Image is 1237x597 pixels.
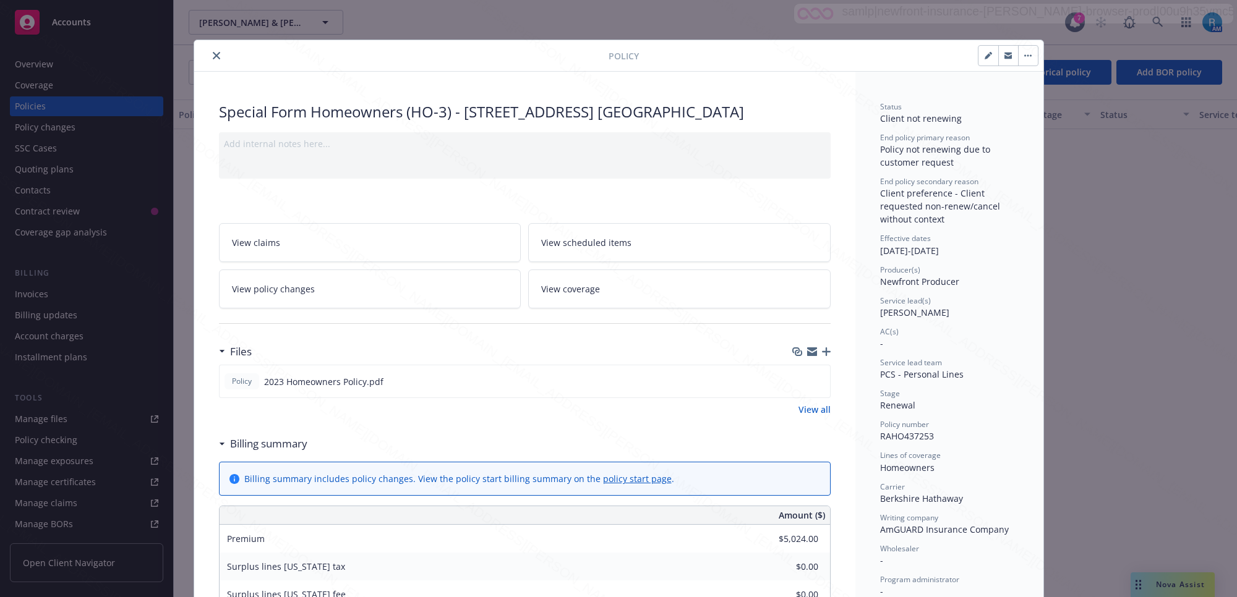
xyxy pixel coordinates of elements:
[528,223,831,262] a: View scheduled items
[880,233,1019,256] div: [DATE] - [DATE]
[880,585,883,597] span: -
[880,399,915,411] span: Renewal
[229,376,254,387] span: Policy
[219,101,831,122] div: Special Form Homeowners (HO-3) - [STREET_ADDRESS] [GEOGRAPHIC_DATA]
[219,436,307,452] div: Billing summary
[219,269,521,308] a: View policy changes
[880,574,959,585] span: Program administrator
[880,554,883,566] span: -
[779,509,825,522] span: Amount ($)
[224,137,826,150] div: Add internal notes here...
[232,282,315,295] span: View policy changes
[880,461,1019,474] div: Homeowners
[264,375,383,388] span: 2023 Homeowners Policy.pdf
[528,269,831,308] a: View coverage
[244,472,674,485] div: Billing summary includes policy changes. View the policy start billing summary on the .
[880,523,1009,535] span: AmGUARD Insurance Company
[880,295,931,306] span: Service lead(s)
[880,388,900,399] span: Stage
[880,101,902,112] span: Status
[209,48,224,63] button: close
[230,344,252,360] h3: Files
[227,533,265,544] span: Premium
[880,430,934,442] span: RAHO437253
[880,357,942,368] span: Service lead team
[745,557,826,576] input: 0.00
[880,368,964,380] span: PCS - Personal Lines
[814,375,825,388] button: preview file
[880,450,941,460] span: Lines of coverage
[880,307,949,318] span: [PERSON_NAME]
[232,236,280,249] span: View claims
[541,282,600,295] span: View coverage
[603,473,672,485] a: policy start page
[880,419,929,430] span: Policy number
[227,561,345,572] span: Surplus lines [US_STATE] tax
[880,265,920,275] span: Producer(s)
[880,143,993,168] span: Policy not renewing due to customer request
[745,530,826,548] input: 0.00
[880,187,1003,225] span: Client preference - Client requested non-renew/cancel without context
[880,493,963,504] span: Berkshire Hathaway
[880,276,959,287] span: Newfront Producer
[230,436,307,452] h3: Billing summary
[219,344,252,360] div: Files
[219,223,521,262] a: View claims
[880,543,919,554] span: Wholesaler
[880,481,905,492] span: Carrier
[798,403,831,416] a: View all
[541,236,631,249] span: View scheduled items
[880,512,938,523] span: Writing company
[880,326,899,337] span: AC(s)
[880,112,962,124] span: Client not renewing
[609,49,639,62] span: Policy
[880,132,970,143] span: End policy primary reason
[794,375,804,388] button: download file
[880,233,931,243] span: Effective dates
[880,176,978,187] span: End policy secondary reason
[880,337,883,349] span: -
